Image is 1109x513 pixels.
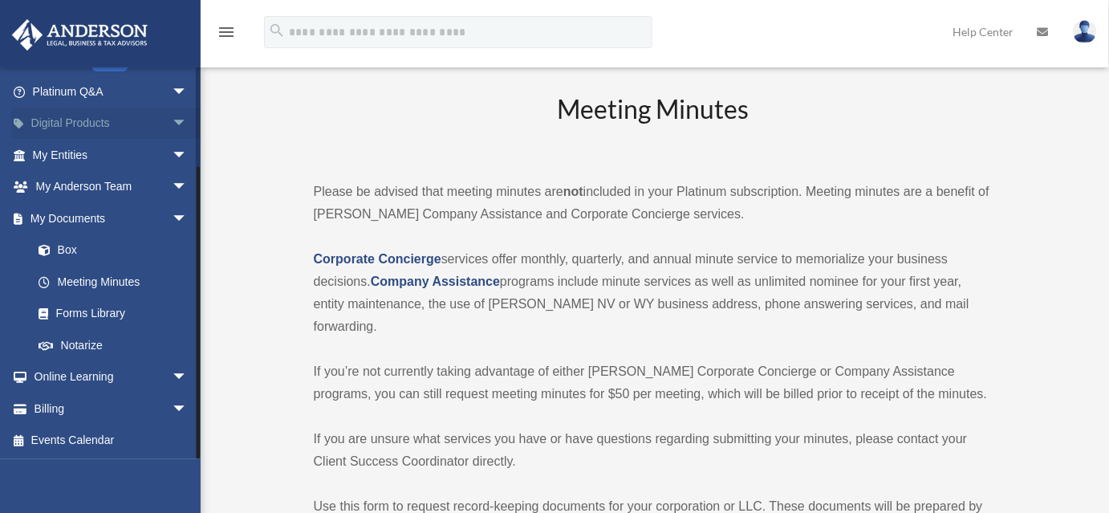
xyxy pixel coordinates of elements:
[11,393,212,425] a: Billingarrow_drop_down
[563,185,583,198] strong: not
[172,171,204,204] span: arrow_drop_down
[314,428,993,473] p: If you are unsure what services you have or have questions regarding submitting your minutes, ple...
[22,329,212,361] a: Notarize
[314,252,441,266] a: Corporate Concierge
[11,425,212,457] a: Events Calendar
[172,75,204,108] span: arrow_drop_down
[268,22,286,39] i: search
[11,108,212,140] a: Digital Productsarrow_drop_down
[172,139,204,172] span: arrow_drop_down
[22,266,204,298] a: Meeting Minutes
[217,22,236,42] i: menu
[11,139,212,171] a: My Entitiesarrow_drop_down
[11,171,212,203] a: My Anderson Teamarrow_drop_down
[22,298,212,330] a: Forms Library
[11,75,212,108] a: Platinum Q&Aarrow_drop_down
[11,202,212,234] a: My Documentsarrow_drop_down
[11,361,212,393] a: Online Learningarrow_drop_down
[22,234,212,267] a: Box
[314,181,993,226] p: Please be advised that meeting minutes are included in your Platinum subscription. Meeting minute...
[314,92,993,158] h2: Meeting Minutes
[371,275,500,288] a: Company Assistance
[172,108,204,140] span: arrow_drop_down
[172,393,204,425] span: arrow_drop_down
[172,361,204,394] span: arrow_drop_down
[314,360,993,405] p: If you’re not currently taking advantage of either [PERSON_NAME] Corporate Concierge or Company A...
[7,19,152,51] img: Anderson Advisors Platinum Portal
[217,28,236,42] a: menu
[172,202,204,235] span: arrow_drop_down
[314,248,993,338] p: services offer monthly, quarterly, and annual minute service to memorialize your business decisio...
[1073,20,1097,43] img: User Pic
